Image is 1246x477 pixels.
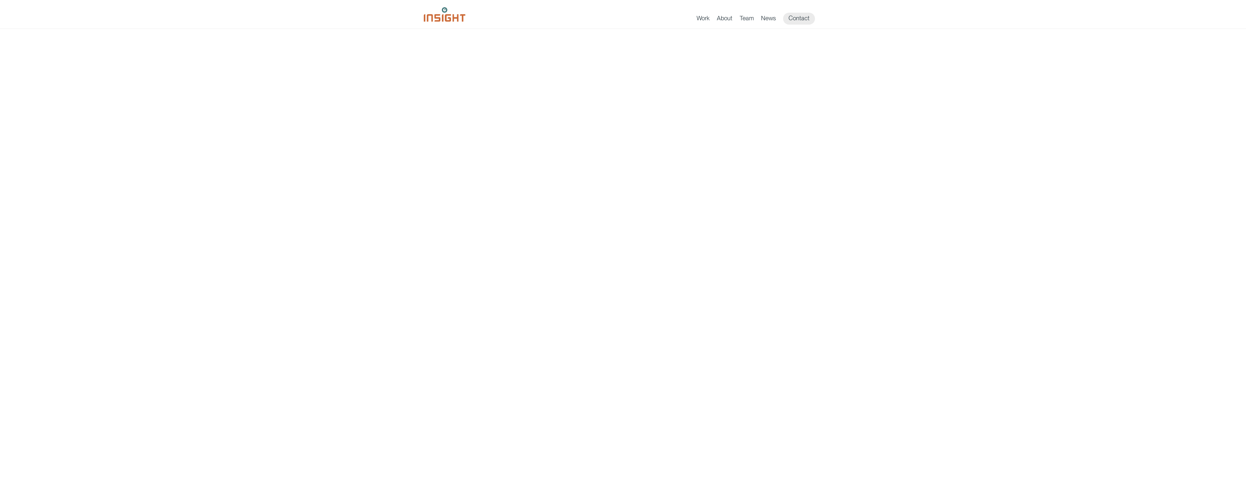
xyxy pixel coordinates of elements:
a: Work [697,14,710,25]
nav: primary navigation menu [697,13,822,25]
a: Contact [783,13,815,25]
img: Insight Marketing Design [424,7,465,22]
a: News [761,14,776,25]
a: Team [740,14,754,25]
a: About [717,14,732,25]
